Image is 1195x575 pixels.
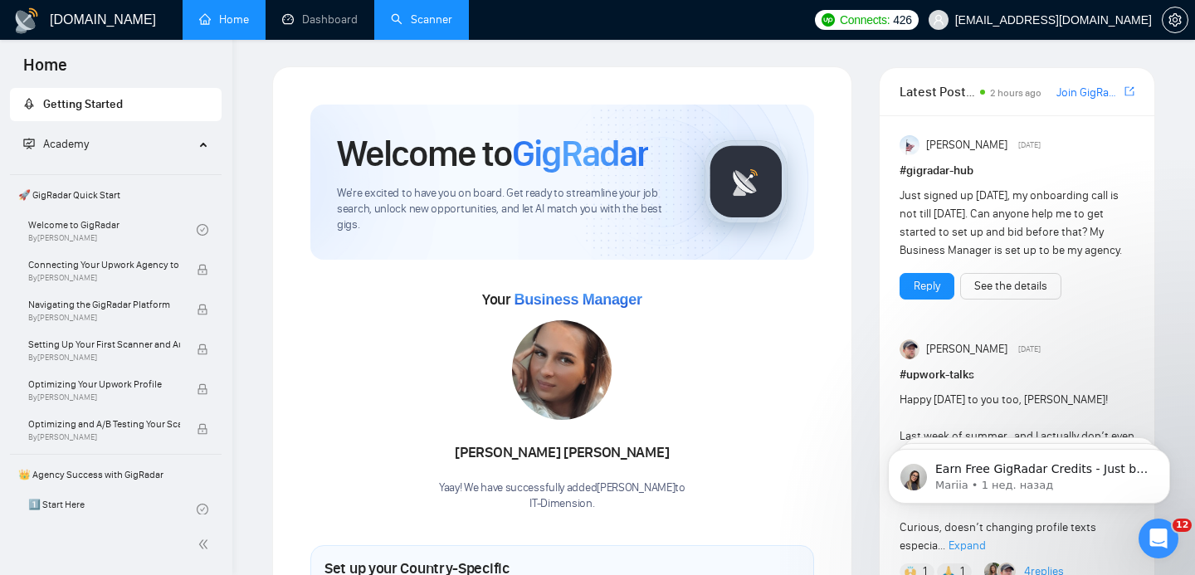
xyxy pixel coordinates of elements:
[10,53,80,88] span: Home
[1018,342,1041,357] span: [DATE]
[914,277,940,295] a: Reply
[28,353,180,363] span: By [PERSON_NAME]
[512,320,612,420] img: 1687292944514-17.jpg
[863,414,1195,530] iframe: Intercom notifications сообщение
[197,224,208,236] span: check-circle
[900,339,919,359] img: Igor Šalagin
[43,97,123,111] span: Getting Started
[28,432,180,442] span: By [PERSON_NAME]
[900,162,1134,180] h1: # gigradar-hub
[1173,519,1192,532] span: 12
[391,12,452,27] a: searchScanner
[1018,138,1041,153] span: [DATE]
[28,416,180,432] span: Optimizing and A/B Testing Your Scanner for Better Results
[23,138,35,149] span: fund-projection-screen
[705,140,788,223] img: gigradar-logo.png
[337,186,678,233] span: We're excited to have you on board. Get ready to streamline your job search, unlock new opportuni...
[197,383,208,395] span: lock
[337,131,648,176] h1: Welcome to
[512,131,648,176] span: GigRadar
[482,290,642,309] span: Your
[28,392,180,402] span: By [PERSON_NAME]
[514,291,641,308] span: Business Manager
[12,178,220,212] span: 🚀 GigRadar Quick Start
[12,458,220,491] span: 👑 Agency Success with GigRadar
[893,11,911,29] span: 426
[28,296,180,313] span: Navigating the GigRadar Platform
[199,12,249,27] a: homeHome
[990,87,1041,99] span: 2 hours ago
[1163,13,1188,27] span: setting
[28,273,180,283] span: By [PERSON_NAME]
[840,11,890,29] span: Connects:
[439,480,685,512] div: Yaay! We have successfully added [PERSON_NAME] to
[439,439,685,467] div: [PERSON_NAME] [PERSON_NAME]
[1056,84,1121,102] a: Join GigRadar Slack Community
[23,137,89,151] span: Academy
[900,273,954,300] button: Reply
[1139,519,1178,558] iframe: Intercom live chat
[197,504,208,515] span: check-circle
[822,13,835,27] img: upwork-logo.png
[933,14,944,26] span: user
[900,81,975,102] span: Latest Posts from the GigRadar Community
[960,273,1061,300] button: See the details
[23,98,35,110] span: rocket
[28,336,180,353] span: Setting Up Your First Scanner and Auto-Bidder
[28,491,197,528] a: 1️⃣ Start HereBy[PERSON_NAME]
[900,135,919,155] img: Anisuzzaman Khan
[900,366,1134,384] h1: # upwork-talks
[974,277,1047,295] a: See the details
[1162,13,1188,27] a: setting
[926,340,1007,358] span: [PERSON_NAME]
[1162,7,1188,33] button: setting
[197,344,208,355] span: lock
[43,137,89,151] span: Academy
[28,376,180,392] span: Optimizing Your Upwork Profile
[197,264,208,275] span: lock
[28,313,180,323] span: By [PERSON_NAME]
[1124,84,1134,100] a: export
[197,304,208,315] span: lock
[28,256,180,273] span: Connecting Your Upwork Agency to GigRadar
[10,88,222,121] li: Getting Started
[13,7,40,34] img: logo
[949,538,986,553] span: Expand
[1124,85,1134,98] span: export
[197,423,208,435] span: lock
[439,496,685,512] p: IT-Dimension .
[28,212,197,248] a: Welcome to GigRadarBy[PERSON_NAME]
[900,392,1134,553] span: Happy [DATE] to you too, [PERSON_NAME]! Last week of summer…and I actually don’t even regret it H...
[198,536,214,553] span: double-left
[900,188,1122,257] span: Just signed up [DATE], my onboarding call is not till [DATE]. Can anyone help me to get started t...
[282,12,358,27] a: dashboardDashboard
[926,136,1007,154] span: [PERSON_NAME]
